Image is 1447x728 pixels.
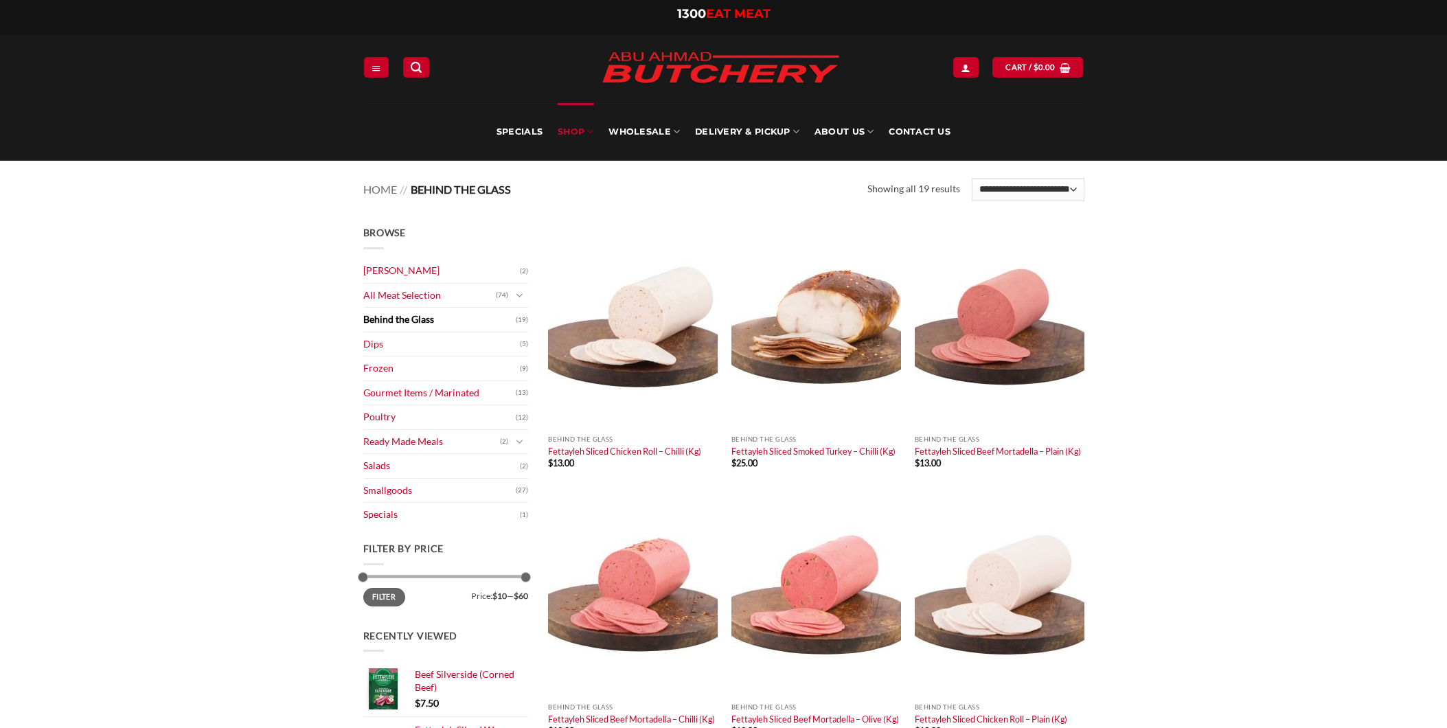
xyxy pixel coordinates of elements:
[558,103,593,161] a: SHOP
[497,103,543,161] a: Specials
[363,430,500,454] a: Ready Made Meals
[590,43,851,95] img: Abu Ahmad Butchery
[731,225,901,429] img: Fettayleh Sliced Smoked Turkey - Chilli (Kg)
[731,714,899,725] a: Fettayleh Sliced Beef Mortadella – Olive (Kg)
[512,288,528,303] button: Toggle
[363,356,520,380] a: Frozen
[520,359,528,379] span: (9)
[731,446,896,457] a: Fettayleh Sliced Smoked Turkey – Chilli (Kg)
[992,57,1083,77] a: View cart
[520,456,528,477] span: (2)
[363,308,516,332] a: Behind the Glass
[492,591,507,601] span: $10
[814,103,874,161] a: About Us
[516,407,528,428] span: (12)
[695,103,799,161] a: Delivery & Pickup
[364,57,389,77] a: Menu
[1005,61,1055,73] span: Cart /
[915,457,941,468] bdi: 13.00
[363,381,516,405] a: Gourmet Items / Marinated
[915,435,1084,443] p: Behind the Glass
[363,503,520,527] a: Specials
[363,259,520,283] a: [PERSON_NAME]
[548,225,718,429] img: Fettayleh Sliced Chicken Roll - Chilli (Kg)
[363,405,516,429] a: Poultry
[548,703,718,711] p: Behind the Glass
[520,261,528,282] span: (2)
[363,284,496,308] a: All Meat Selection
[363,588,528,600] div: Price: —
[1034,62,1056,71] bdi: 0.00
[496,285,508,306] span: (74)
[548,457,574,468] bdi: 13.00
[608,103,680,161] a: Wholesale
[915,703,1084,711] p: Behind the Glass
[548,714,715,725] a: Fettayleh Sliced Beef Mortadella – Chilli (Kg)
[731,457,736,468] span: $
[520,334,528,354] span: (5)
[363,630,458,641] span: Recently Viewed
[415,697,420,709] span: $
[677,6,706,21] span: 1300
[363,183,397,196] a: Home
[363,454,520,478] a: Salads
[915,446,1081,457] a: Fettayleh Sliced Beef Mortadella – Plain (Kg)
[677,6,771,21] a: 1300EAT MEAT
[548,493,718,696] img: Fettayleh Sliced Beef Mortadella - Chilli (Kg)
[415,697,439,709] bdi: 7.50
[363,227,406,238] span: Browse
[915,457,920,468] span: $
[706,6,771,21] span: EAT MEAT
[731,493,901,696] img: Fettayleh Sliced Beef Mortadella – Olive (Kg)
[500,431,508,452] span: (2)
[400,183,407,196] span: //
[1034,61,1038,73] span: $
[915,493,1084,696] img: Fettayleh Sliced Chicken Roll - Plain (Kg)
[731,703,901,711] p: Behind the Glass
[514,591,528,601] span: $60
[867,181,960,197] p: Showing all 19 results
[415,668,514,692] span: Beef Silverside (Corned Beef)
[972,178,1084,201] select: Shop order
[415,668,528,694] a: Beef Silverside (Corned Beef)
[363,479,516,503] a: Smallgoods
[516,383,528,403] span: (13)
[953,57,978,77] a: Login
[915,225,1084,429] img: Fettayleh Sliced Beef Mortadella - Plain (Kg)
[731,457,757,468] bdi: 25.00
[548,435,718,443] p: Behind the Glass
[915,714,1067,725] a: Fettayleh Sliced Chicken Roll – Plain (Kg)
[520,505,528,525] span: (1)
[411,183,511,196] span: Behind the Glass
[516,480,528,501] span: (27)
[512,434,528,449] button: Toggle
[363,332,520,356] a: Dips
[548,446,701,457] a: Fettayleh Sliced Chicken Roll – Chilli (Kg)
[889,103,950,161] a: Contact Us
[731,435,901,443] p: Behind the Glass
[516,310,528,330] span: (19)
[548,457,553,468] span: $
[363,543,444,554] span: Filter by price
[403,57,429,77] a: Search
[363,588,405,606] button: Filter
